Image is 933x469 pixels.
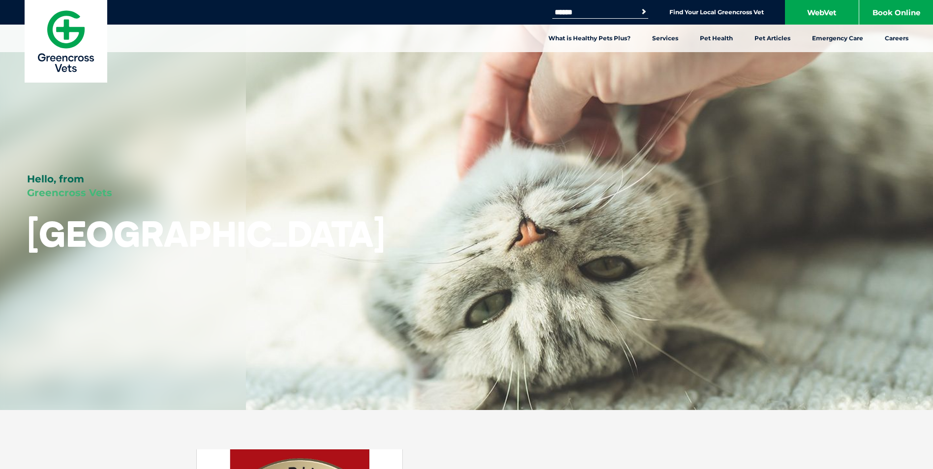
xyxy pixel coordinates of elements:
[801,25,874,52] a: Emergency Care
[874,25,919,52] a: Careers
[689,25,744,52] a: Pet Health
[744,25,801,52] a: Pet Articles
[27,214,385,253] h1: [GEOGRAPHIC_DATA]
[538,25,641,52] a: What is Healthy Pets Plus?
[639,7,649,17] button: Search
[641,25,689,52] a: Services
[27,173,84,185] span: Hello, from
[27,187,112,199] span: Greencross Vets
[669,8,764,16] a: Find Your Local Greencross Vet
